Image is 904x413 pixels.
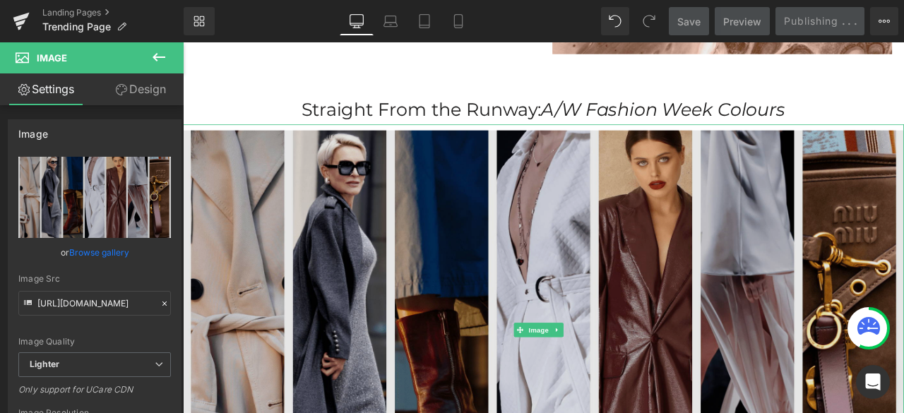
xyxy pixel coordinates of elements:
a: Design [95,73,186,105]
a: New Library [184,7,215,35]
a: Preview [715,7,770,35]
a: Laptop [374,7,408,35]
div: Only support for UCare CDN [18,384,171,405]
div: or [18,245,171,260]
button: Undo [601,7,629,35]
span: Preview [723,14,761,29]
b: Lighter [30,359,59,369]
div: Image [18,120,48,140]
div: Image Quality [18,337,171,347]
span: Image [37,52,67,64]
i: A/W Fashion Week Colours [424,66,714,92]
span: Save [677,14,701,29]
div: Image Src [18,274,171,284]
a: Tablet [408,7,441,35]
span: Trending Page [42,21,111,32]
input: Link [18,291,171,316]
a: Expand / Collapse [436,333,451,349]
button: Redo [635,7,663,35]
div: Open Intercom Messenger [856,365,890,399]
button: More [870,7,898,35]
span: Image [408,333,437,349]
a: Desktop [340,7,374,35]
a: Browse gallery [69,240,129,265]
a: Landing Pages [42,7,184,18]
a: Mobile [441,7,475,35]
